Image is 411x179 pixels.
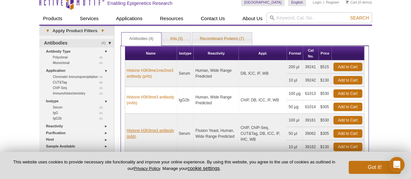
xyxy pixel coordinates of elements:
[197,12,229,25] a: Contact Us
[46,98,110,105] a: Isotype
[333,63,362,71] a: Add to Cart
[349,161,401,174] button: Got it!
[99,110,106,116] span: (1)
[43,28,53,34] span: ▾
[239,87,287,114] td: ChIP, DB, ICC, IF, WB
[99,85,106,91] span: (1)
[99,74,106,80] span: (3)
[99,91,106,96] span: (1)
[333,89,362,98] a: Add to Cart
[319,140,332,154] td: $130
[319,87,332,100] td: $530
[303,60,318,74] td: 39241
[53,74,106,80] a: (3)Chromatin Immunoprecipitation
[287,87,303,100] td: 100 µg
[333,129,362,138] a: Add to Cart
[348,15,371,21] button: Search
[319,114,332,127] td: $530
[287,114,303,127] td: 100 µl
[177,87,194,114] td: IgG2b
[319,100,332,114] td: $305
[303,127,318,140] td: 39062
[99,55,106,60] span: (3)
[319,127,332,140] td: $305
[53,91,106,96] a: (1)Immunohistochemistry
[127,128,175,139] a: Histone H3K9me3 antibody (pAb)
[303,114,318,127] td: 39161
[10,159,338,172] p: This website uses cookies to provide necessary site functionality and improve your online experie...
[287,46,303,60] th: Format
[287,60,303,74] td: 200 µl
[127,94,175,106] a: Histone H3K9me3 antibody (mAb)
[127,68,175,79] a: Histone H3K9me1me2me3 antibody (pAb)
[319,60,332,74] td: $515
[39,12,66,25] a: Products
[112,12,146,25] a: Applications
[46,136,110,143] a: Host
[287,140,303,154] td: 10 µl
[46,123,110,130] a: Reactivity
[287,74,303,87] td: 10 µl
[333,103,362,111] a: Add to Cart
[101,39,109,47] span: (4)
[97,28,108,34] span: ▾
[156,12,187,25] a: Resources
[303,100,318,114] td: 61014
[53,55,106,60] a: (3)Polyclonal
[177,114,194,154] td: Serum
[303,87,318,100] td: 61013
[287,100,303,114] td: 50 µg
[346,0,349,4] img: Your Cart
[287,127,303,140] td: 50 µl
[46,143,110,150] a: Sample Available
[333,76,362,84] a: Add to Cart
[266,12,372,23] input: Keyword, Cat. No.
[194,46,239,60] th: Reactivity
[53,110,106,116] a: (1)IgG
[39,39,114,47] a: (4)Antibodies
[350,15,369,20] span: Search
[125,46,177,60] th: Name
[99,105,106,110] span: (2)
[319,74,332,87] td: $130
[99,116,106,121] span: (1)
[192,32,252,45] a: Recombinant Proteins (7)
[122,32,161,45] a: Antibodies (4)
[238,12,266,25] a: About Us
[187,165,220,171] button: cookie settings
[389,157,405,173] div: Open Intercom Messenger
[108,0,173,6] h2: Enabling Epigenetics Research
[99,80,106,85] span: (2)
[177,60,194,87] td: Serum
[53,60,106,66] a: (1)Monoclonal
[46,48,110,55] a: Antibody Type
[53,80,106,85] a: (2)CUT&Tag
[303,46,318,60] th: Cat No.
[76,12,103,25] a: Services
[303,74,318,87] td: 39242
[319,46,332,60] th: Price
[99,60,106,66] span: (1)
[239,114,287,154] td: ChIP, ChIP-Seq, CUT&Tag, DB, ICC, IF, IHC, WB
[39,26,114,36] a: ▾Apply Product Filters▾
[239,46,287,60] th: Appl.
[46,67,110,74] a: Application
[303,140,318,154] td: 39162
[162,32,190,45] a: Kits (3)
[333,143,362,151] a: Add to Cart
[53,105,106,110] a: (2)Serum
[333,116,362,124] a: Add to Cart
[239,60,287,87] td: DB, ICC, IF, WB
[177,46,194,60] th: Isotype
[194,114,239,154] td: Fission Yeast, Human, Wide Range Predicted
[53,85,106,91] a: (1)ChIP-Seq
[194,87,239,114] td: Human, Wide Range Predicted
[53,116,106,121] a: (1)IgG2b
[134,166,160,171] a: Privacy Policy
[46,130,110,136] a: Purification
[194,60,239,87] td: Human, Wide Range Predicted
